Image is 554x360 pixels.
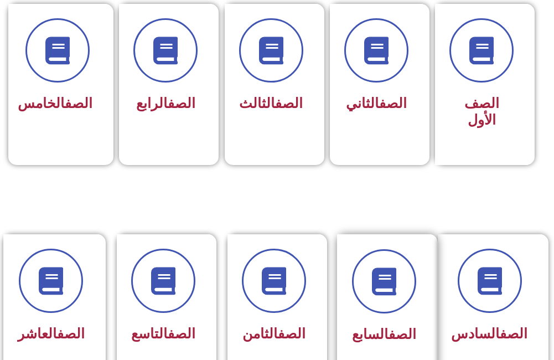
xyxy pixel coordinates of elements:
[278,326,306,342] a: الصف
[242,326,306,342] span: الثامن
[168,326,195,342] a: الصف
[352,326,416,342] span: السابع
[451,326,527,342] span: السادس
[346,95,407,111] span: الثاني
[131,326,195,342] span: التاسع
[464,95,499,128] span: الصف الأول
[389,326,416,342] a: الصف
[57,326,85,342] a: الصف
[168,95,195,111] a: الصف
[500,326,527,342] a: الصف
[379,95,407,111] a: الصف
[239,95,303,111] span: الثالث
[136,95,195,111] span: الرابع
[18,326,85,342] span: العاشر
[275,95,303,111] a: الصف
[65,95,92,111] a: الصف
[18,95,92,111] span: الخامس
